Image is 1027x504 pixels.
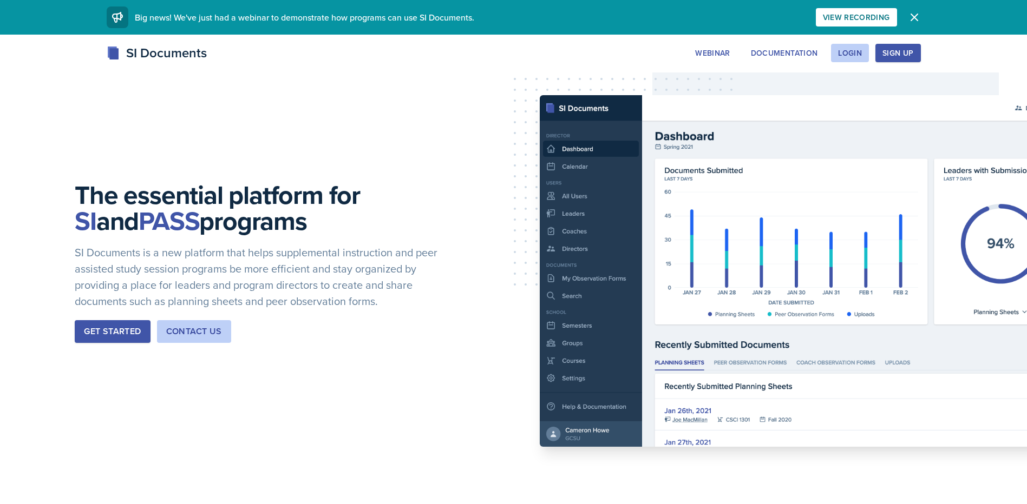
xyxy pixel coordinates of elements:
div: Login [838,49,862,57]
button: Contact Us [157,320,231,343]
button: Documentation [744,44,825,62]
div: View Recording [823,13,890,22]
div: Get Started [84,325,141,338]
div: Documentation [751,49,818,57]
button: Webinar [688,44,737,62]
button: Login [831,44,869,62]
div: SI Documents [107,43,207,63]
div: Webinar [695,49,730,57]
div: Sign Up [882,49,913,57]
span: Big news! We've just had a webinar to demonstrate how programs can use SI Documents. [135,11,474,23]
div: Contact Us [166,325,222,338]
button: Sign Up [875,44,920,62]
button: View Recording [816,8,897,26]
button: Get Started [75,320,150,343]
